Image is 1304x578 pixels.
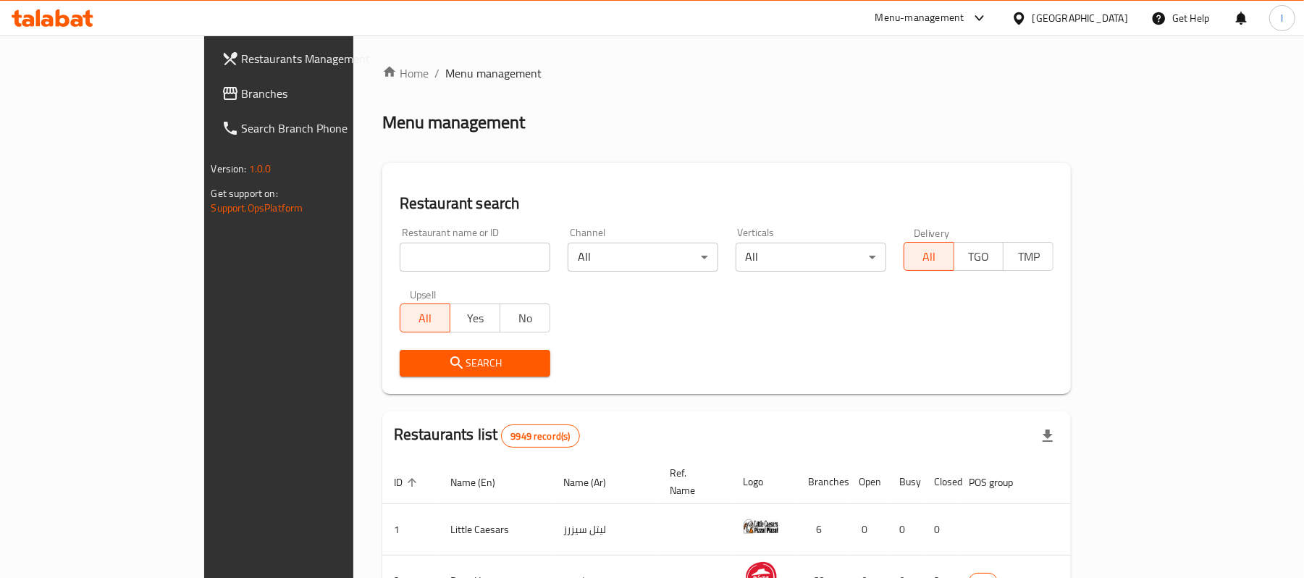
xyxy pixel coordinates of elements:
[500,303,550,332] button: No
[731,460,796,504] th: Logo
[249,159,272,178] span: 1.0.0
[456,308,495,329] span: Yes
[400,303,450,332] button: All
[568,243,718,272] div: All
[211,198,303,217] a: Support.OpsPlatform
[969,474,1032,491] span: POS group
[210,111,422,146] a: Search Branch Phone
[210,41,422,76] a: Restaurants Management
[910,246,948,267] span: All
[411,354,539,372] span: Search
[450,474,514,491] span: Name (En)
[434,64,439,82] li: /
[1003,242,1053,271] button: TMP
[450,303,500,332] button: Yes
[394,474,421,491] span: ID
[888,460,922,504] th: Busy
[400,193,1054,214] h2: Restaurant search
[847,460,888,504] th: Open
[400,243,550,272] input: Search for restaurant name or ID..
[904,242,954,271] button: All
[400,350,550,377] button: Search
[242,50,411,67] span: Restaurants Management
[1032,10,1128,26] div: [GEOGRAPHIC_DATA]
[210,76,422,111] a: Branches
[406,308,445,329] span: All
[922,504,957,556] td: 0
[1009,246,1048,267] span: TMP
[506,308,544,329] span: No
[796,504,847,556] td: 6
[914,227,950,238] label: Delivery
[211,184,278,203] span: Get support on:
[1030,419,1065,453] div: Export file
[445,64,542,82] span: Menu management
[736,243,886,272] div: All
[847,504,888,556] td: 0
[382,111,525,134] h2: Menu management
[954,242,1004,271] button: TGO
[242,85,411,102] span: Branches
[502,430,579,443] span: 9949 record(s)
[501,424,579,448] div: Total records count
[796,460,847,504] th: Branches
[960,246,998,267] span: TGO
[922,460,957,504] th: Closed
[410,289,437,299] label: Upsell
[1281,10,1283,26] span: l
[242,120,411,137] span: Search Branch Phone
[439,504,552,556] td: Little Caesars
[743,508,779,545] img: Little Caesars
[211,159,247,178] span: Version:
[875,9,964,27] div: Menu-management
[552,504,658,556] td: ليتل سيزرز
[382,64,1072,82] nav: breadcrumb
[888,504,922,556] td: 0
[563,474,625,491] span: Name (Ar)
[670,464,714,499] span: Ref. Name
[394,424,580,448] h2: Restaurants list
